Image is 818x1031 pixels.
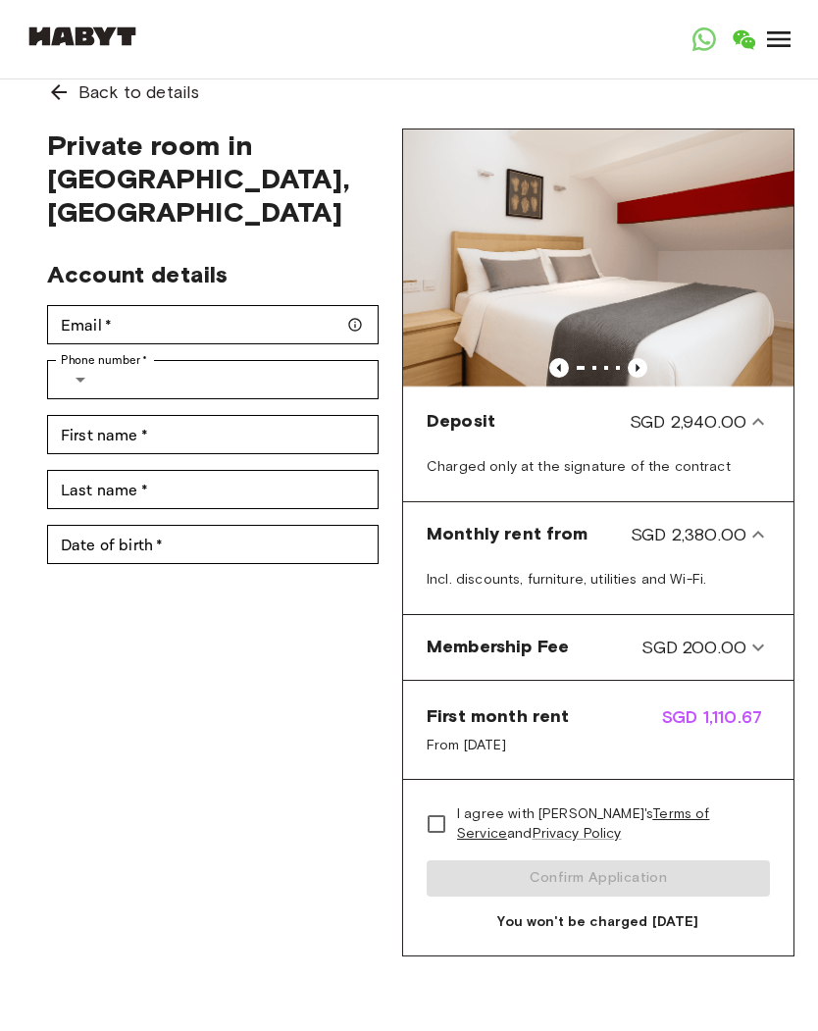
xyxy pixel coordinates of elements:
span: SGD 2,940.00 [630,409,746,435]
svg: Make sure your email is correct — we'll send your booking details there. [347,317,363,333]
img: Habyt [24,26,141,46]
span: SGD 1,110.67 [662,704,770,755]
span: From [DATE] [427,736,569,755]
a: Privacy Policy [533,825,622,842]
div: Email [47,305,379,344]
button: Select country [61,360,100,399]
div: Last name [47,470,379,509]
span: Account details [47,260,228,288]
div: Membership FeeSGD 200.00 [411,623,786,672]
span: SGD 200.00 [641,635,746,660]
span: You won't be charged [DATE] [427,912,770,932]
span: Charged only at the signature of the contract [427,458,731,475]
div: First name [47,415,379,454]
span: SGD 2,380.00 [631,522,746,547]
span: Back to details [78,79,199,105]
input: Choose date [47,525,379,564]
button: Previous image [628,358,647,378]
div: DepositSGD 2,940.00 [411,446,786,493]
a: Back to details [24,56,794,129]
span: Deposit [427,409,495,435]
div: Monthly rent fromSGD 2,380.00 [411,510,786,559]
span: Membership Fee [427,635,569,660]
img: Marketing picture of unit SG-01-127-001-001 [403,129,793,389]
span: Monthly rent from [427,522,588,547]
div: DepositSGD 2,940.00 [411,397,786,446]
button: Previous image [549,358,569,378]
label: Phone number [61,351,148,369]
span: First month rent [427,704,569,728]
span: I agree with [PERSON_NAME]'s and [457,804,754,844]
span: Private room in [GEOGRAPHIC_DATA], [GEOGRAPHIC_DATA] [47,129,379,229]
span: Incl. discounts, furniture, utilities and Wi-Fi. [427,571,706,588]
